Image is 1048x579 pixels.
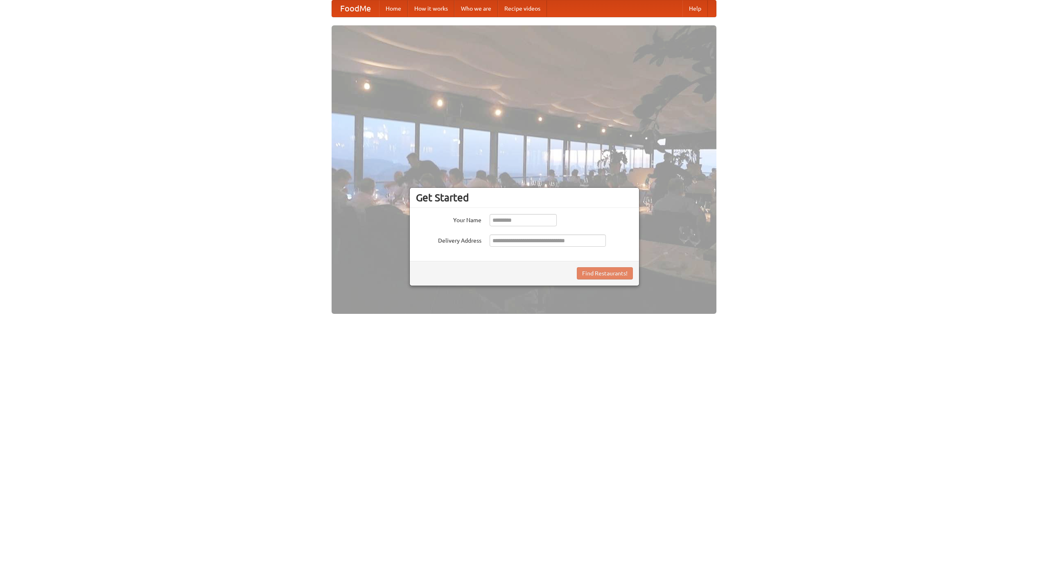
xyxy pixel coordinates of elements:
a: Who we are [454,0,498,17]
h3: Get Started [416,191,633,204]
label: Delivery Address [416,234,481,245]
a: How it works [408,0,454,17]
a: Recipe videos [498,0,547,17]
button: Find Restaurants! [577,267,633,279]
a: FoodMe [332,0,379,17]
a: Home [379,0,408,17]
a: Help [682,0,708,17]
label: Your Name [416,214,481,224]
